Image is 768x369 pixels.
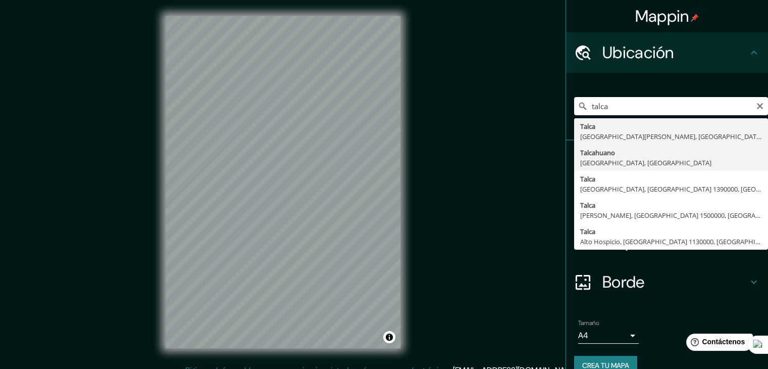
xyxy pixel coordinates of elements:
[574,97,768,115] input: Elige tu ciudad o zona
[602,42,674,63] font: Ubicación
[580,174,595,183] font: Talca
[635,6,689,27] font: Mappin
[383,331,395,343] button: Activar o desactivar atribución
[578,330,588,341] font: A4
[566,181,768,221] div: Estilo
[166,16,400,348] canvas: Mapa
[580,148,615,157] font: Talcahuano
[691,14,699,22] img: pin-icon.png
[580,122,595,131] font: Talca
[580,158,711,167] font: [GEOGRAPHIC_DATA], [GEOGRAPHIC_DATA]
[580,201,595,210] font: Talca
[580,227,595,236] font: Talca
[678,330,757,358] iframe: Lanzador de widgets de ayuda
[602,271,645,293] font: Borde
[566,262,768,302] div: Borde
[578,319,599,327] font: Tamaño
[580,132,762,141] font: [GEOGRAPHIC_DATA][PERSON_NAME], [GEOGRAPHIC_DATA]
[756,101,764,110] button: Claro
[566,221,768,262] div: Disposición
[578,328,639,344] div: A4
[566,141,768,181] div: Patas
[566,32,768,73] div: Ubicación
